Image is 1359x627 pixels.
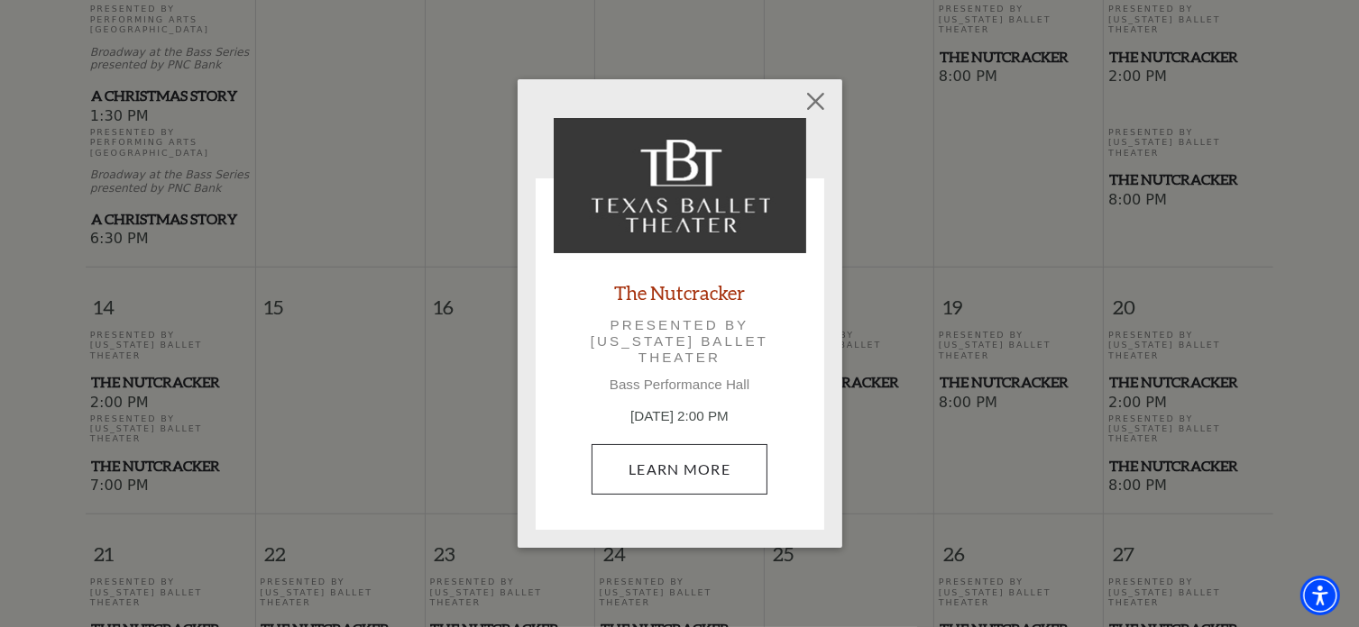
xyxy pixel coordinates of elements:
[614,280,745,304] a: The Nutcracker
[798,85,832,119] button: Close
[1300,576,1340,615] div: Accessibility Menu
[554,406,806,427] p: [DATE] 2:00 PM
[554,118,806,253] img: The Nutcracker
[592,444,767,495] a: December 14, 2:00 PM Learn More
[579,317,781,367] p: Presented by [US_STATE] Ballet Theater
[554,377,806,393] p: Bass Performance Hall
